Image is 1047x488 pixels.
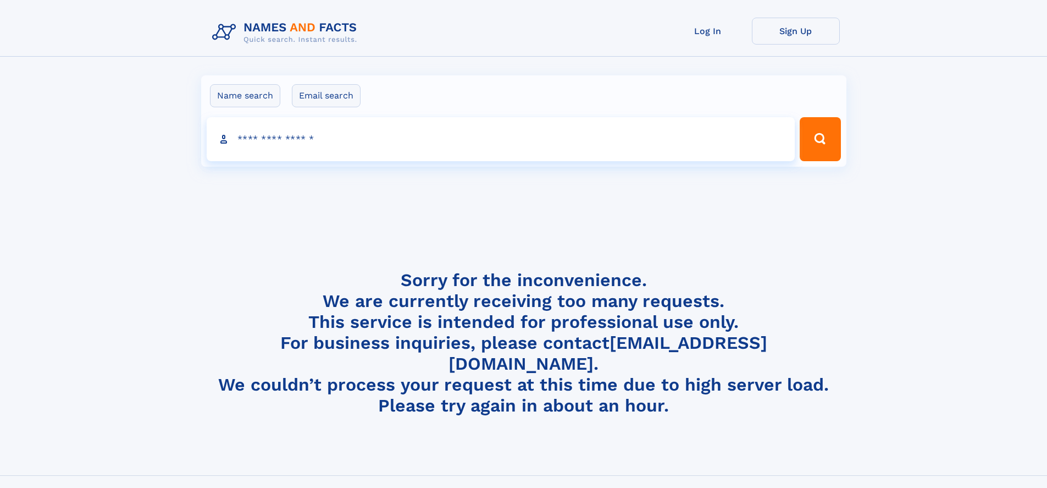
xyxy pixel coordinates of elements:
[208,18,366,47] img: Logo Names and Facts
[448,332,767,374] a: [EMAIL_ADDRESS][DOMAIN_NAME]
[752,18,840,45] a: Sign Up
[207,117,795,161] input: search input
[210,84,280,107] label: Name search
[208,270,840,416] h4: Sorry for the inconvenience. We are currently receiving too many requests. This service is intend...
[664,18,752,45] a: Log In
[292,84,361,107] label: Email search
[800,117,840,161] button: Search Button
